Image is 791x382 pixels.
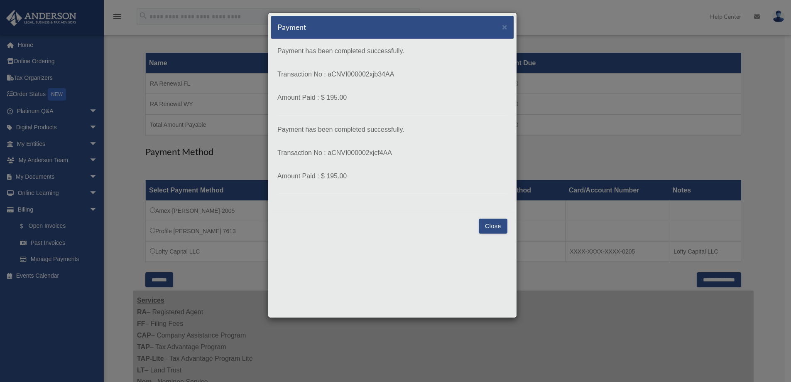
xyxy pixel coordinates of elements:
p: Amount Paid : $ 195.00 [277,92,507,104]
span: × [502,22,507,32]
button: Close [502,22,507,31]
p: Amount Paid : $ 195.00 [277,170,507,182]
p: Payment has been completed successfully. [277,45,507,57]
p: Transaction No : aCNVI000002xjcf4AA [277,147,507,159]
p: Transaction No : aCNVI000002xjb34AA [277,69,507,80]
p: Payment has been completed successfully. [277,124,507,136]
button: Close [479,219,507,234]
h5: Payment [277,22,306,32]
